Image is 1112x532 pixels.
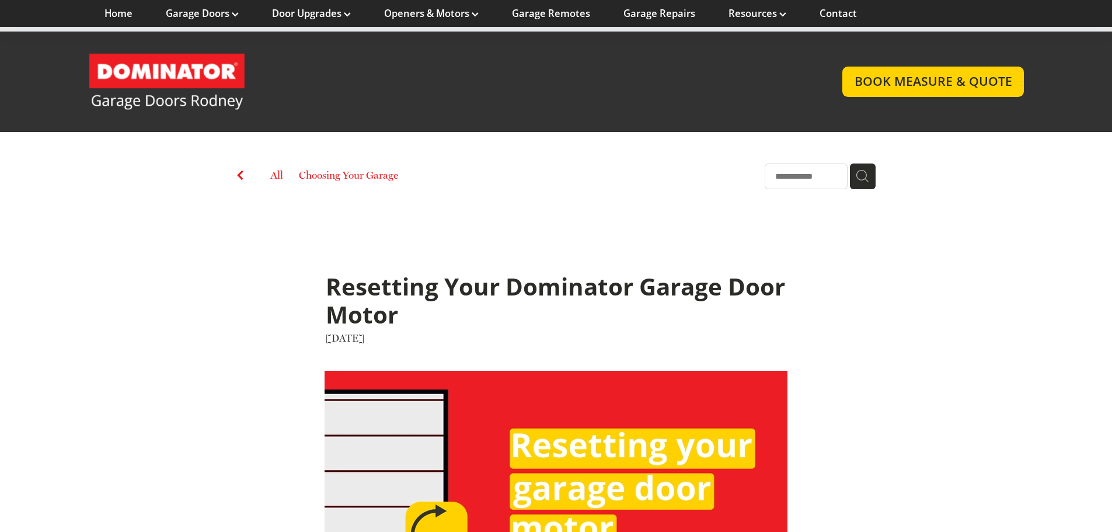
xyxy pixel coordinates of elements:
a: Contact [820,7,857,20]
a: Garage Doors [166,7,239,20]
a: Openers & Motors [384,7,479,20]
a: Resources [728,7,786,20]
a: Door Upgrades [272,7,351,20]
a: Home [104,7,133,20]
a: Garage Door and Secure Access Solutions homepage [88,53,820,111]
div: [DATE] [326,331,786,346]
a: Garage Remotes [512,7,590,20]
a: BOOK MEASURE & QUOTE [842,67,1024,96]
a: All [270,169,283,181]
h1: Resetting Your Dominator Garage Door Motor [326,273,786,331]
a: Choosing Your Garage [299,168,398,186]
a: Garage Repairs [623,7,695,20]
